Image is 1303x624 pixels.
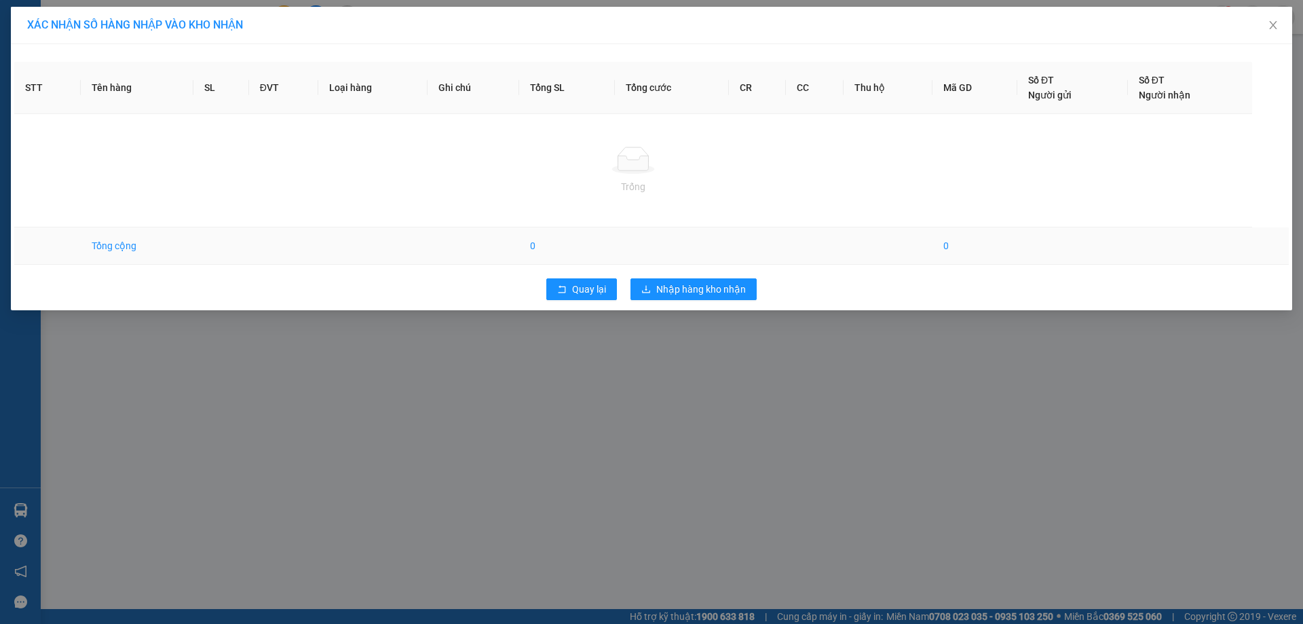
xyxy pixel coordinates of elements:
[318,62,428,114] th: Loại hàng
[519,62,615,114] th: Tổng SL
[630,278,757,300] button: downloadNhập hàng kho nhận
[25,179,1241,194] div: Trống
[81,227,193,265] td: Tổng cộng
[844,62,932,114] th: Thu hộ
[1254,7,1292,45] button: Close
[1268,20,1279,31] span: close
[557,285,567,295] span: rollback
[932,227,1017,265] td: 0
[519,227,615,265] td: 0
[193,62,248,114] th: SL
[546,278,617,300] button: rollbackQuay lại
[656,282,746,297] span: Nhập hàng kho nhận
[81,62,193,114] th: Tên hàng
[1139,90,1190,100] span: Người nhận
[14,62,81,114] th: STT
[1028,90,1072,100] span: Người gửi
[615,62,729,114] th: Tổng cước
[428,62,520,114] th: Ghi chú
[1028,75,1054,86] span: Số ĐT
[572,282,606,297] span: Quay lại
[932,62,1017,114] th: Mã GD
[27,18,243,31] span: XÁC NHẬN SỐ HÀNG NHẬP VÀO KHO NHẬN
[786,62,844,114] th: CC
[641,285,651,295] span: download
[729,62,787,114] th: CR
[1139,75,1165,86] span: Số ĐT
[249,62,318,114] th: ĐVT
